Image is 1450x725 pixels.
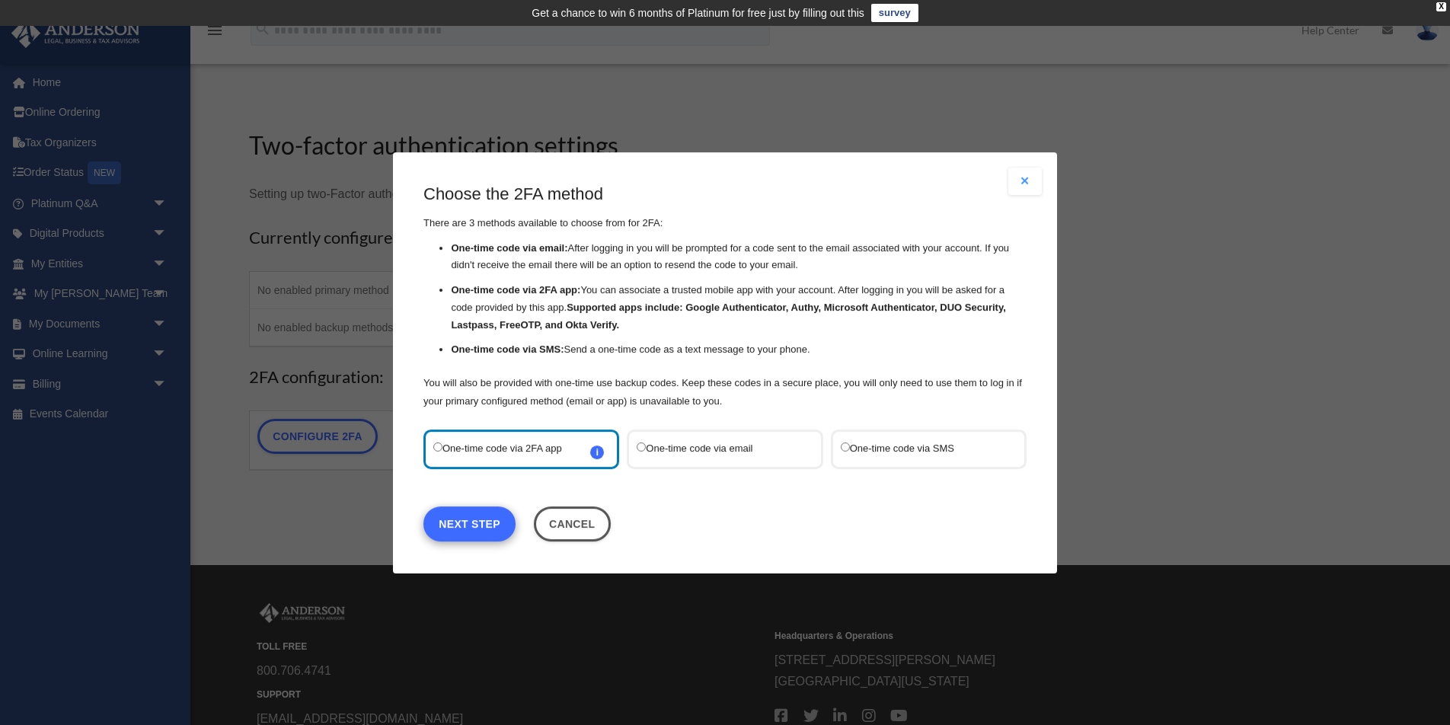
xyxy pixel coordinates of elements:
[433,442,442,451] input: One-time code via 2FA appi
[532,4,864,22] div: Get a chance to win 6 months of Platinum for free just by filling out this
[871,4,918,22] a: survey
[1436,2,1446,11] div: close
[451,284,580,295] strong: One-time code via 2FA app:
[637,442,646,451] input: One-time code via email
[423,183,1027,410] div: There are 3 methods available to choose from for 2FA:
[423,183,1027,206] h3: Choose the 2FA method
[433,439,594,458] label: One-time code via 2FA app
[451,241,567,253] strong: One-time code via email:
[637,439,797,458] label: One-time code via email
[451,239,1027,274] li: After logging in you will be prompted for a code sent to the email associated with your account. ...
[451,343,564,355] strong: One-time code via SMS:
[451,282,1027,334] li: You can associate a trusted mobile app with your account. After logging in you will be asked for ...
[451,341,1027,359] li: Send a one-time code as a text message to your phone.
[423,373,1027,410] p: You will also be provided with one-time use backup codes. Keep these codes in a secure place, you...
[590,445,604,458] span: i
[451,302,1005,331] strong: Supported apps include: Google Authenticator, Authy, Microsoft Authenticator, DUO Security, Lastp...
[1008,168,1042,195] button: Close modal
[841,442,850,451] input: One-time code via SMS
[534,506,611,541] button: Close this dialog window
[841,439,1001,458] label: One-time code via SMS
[423,506,516,541] a: Next Step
